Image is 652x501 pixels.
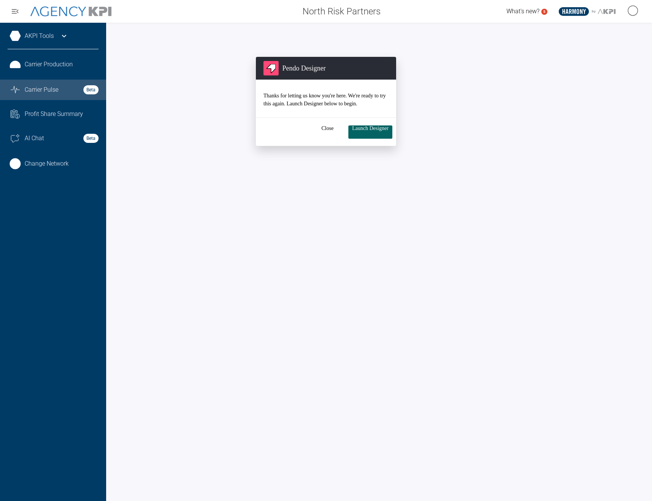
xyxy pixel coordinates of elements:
a: 5 [541,9,547,15]
strong: Beta [83,134,99,143]
img: AgencyKPI [30,6,111,17]
span: Carrier Pulse [25,85,58,94]
span: Carrier Production [25,60,73,69]
text: 5 [543,9,545,14]
span: Profit Share Summary [25,110,83,119]
button: Close [310,125,345,139]
a: AKPI Tools [25,31,54,41]
span: AI Chat [25,134,44,143]
button: Launch Designer [348,125,392,139]
div: Pendo Designer [282,63,389,74]
span: North Risk Partners [302,5,381,18]
strong: Beta [83,85,99,94]
div: Thanks for letting us know you're here. We're ready to try this again. Launch Designer below to b... [256,80,396,117]
span: What's new? [506,8,539,15]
